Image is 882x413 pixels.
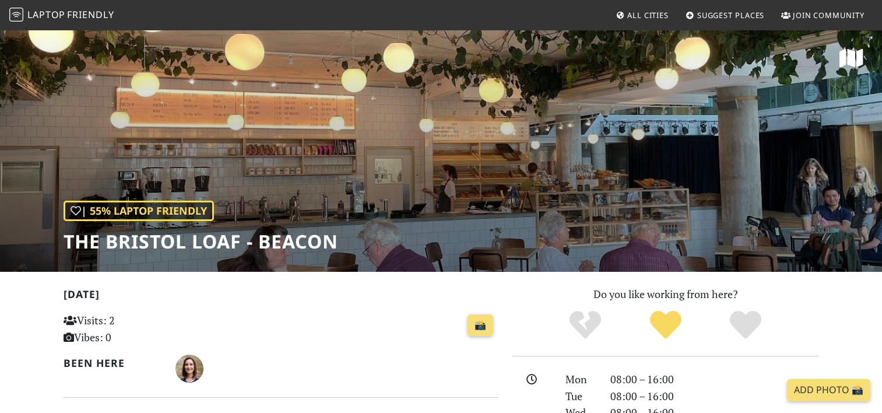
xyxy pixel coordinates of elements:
[468,314,493,337] a: 📸
[705,309,786,341] div: Definitely!
[64,357,162,369] h2: Been here
[67,8,114,21] span: Friendly
[64,201,214,221] div: | 55% Laptop Friendly
[64,288,498,305] h2: [DATE]
[626,309,706,341] div: Yes
[9,8,23,22] img: LaptopFriendly
[681,5,769,26] a: Suggest Places
[175,360,203,374] span: Rebecca Dodd
[64,312,199,346] p: Visits: 2 Vibes: 0
[9,5,114,26] a: LaptopFriendly LaptopFriendly
[175,355,203,383] img: 3084-rebecca.jpg
[793,10,865,20] span: Join Community
[776,5,869,26] a: Join Community
[603,388,826,405] div: 08:00 – 16:00
[627,10,669,20] span: All Cities
[558,371,603,388] div: Mon
[611,5,673,26] a: All Cities
[697,10,765,20] span: Suggest Places
[64,230,338,253] h1: The Bristol Loaf - Beacon
[27,8,65,21] span: Laptop
[603,371,826,388] div: 08:00 – 16:00
[787,379,870,401] a: Add Photo 📸
[558,388,603,405] div: Tue
[512,286,819,303] p: Do you like working from here?
[545,309,626,341] div: No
